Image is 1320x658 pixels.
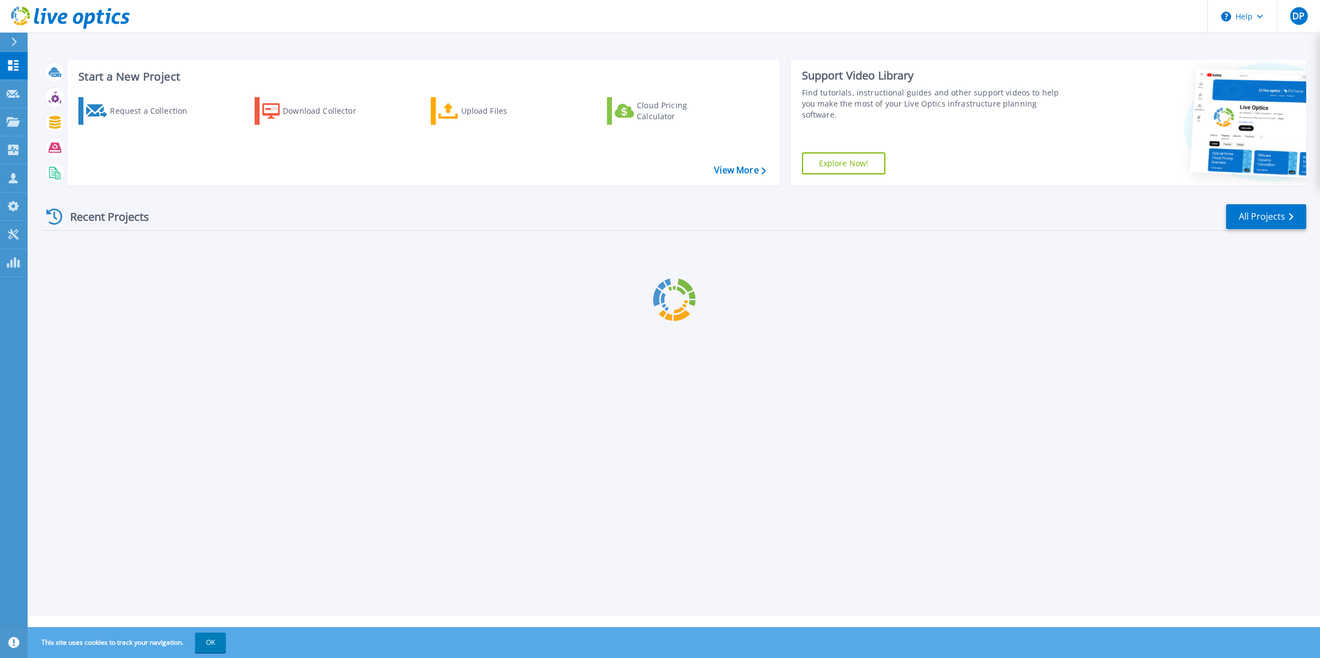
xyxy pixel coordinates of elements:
[255,97,378,125] a: Download Collector
[461,100,550,122] div: Upload Files
[802,152,886,174] a: Explore Now!
[431,97,554,125] a: Upload Files
[30,633,226,652] span: This site uses cookies to track your navigation.
[110,100,198,122] div: Request a Collection
[1226,204,1306,229] a: All Projects
[283,100,371,122] div: Download Collector
[802,68,1068,83] div: Support Video Library
[195,633,226,652] button: OK
[637,100,725,122] div: Cloud Pricing Calculator
[607,97,730,125] a: Cloud Pricing Calculator
[1292,12,1305,20] span: DP
[714,165,765,176] a: View More
[43,203,164,230] div: Recent Projects
[78,71,765,83] h3: Start a New Project
[78,97,202,125] a: Request a Collection
[802,87,1068,120] div: Find tutorials, instructional guides and other support videos to help you make the most of your L...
